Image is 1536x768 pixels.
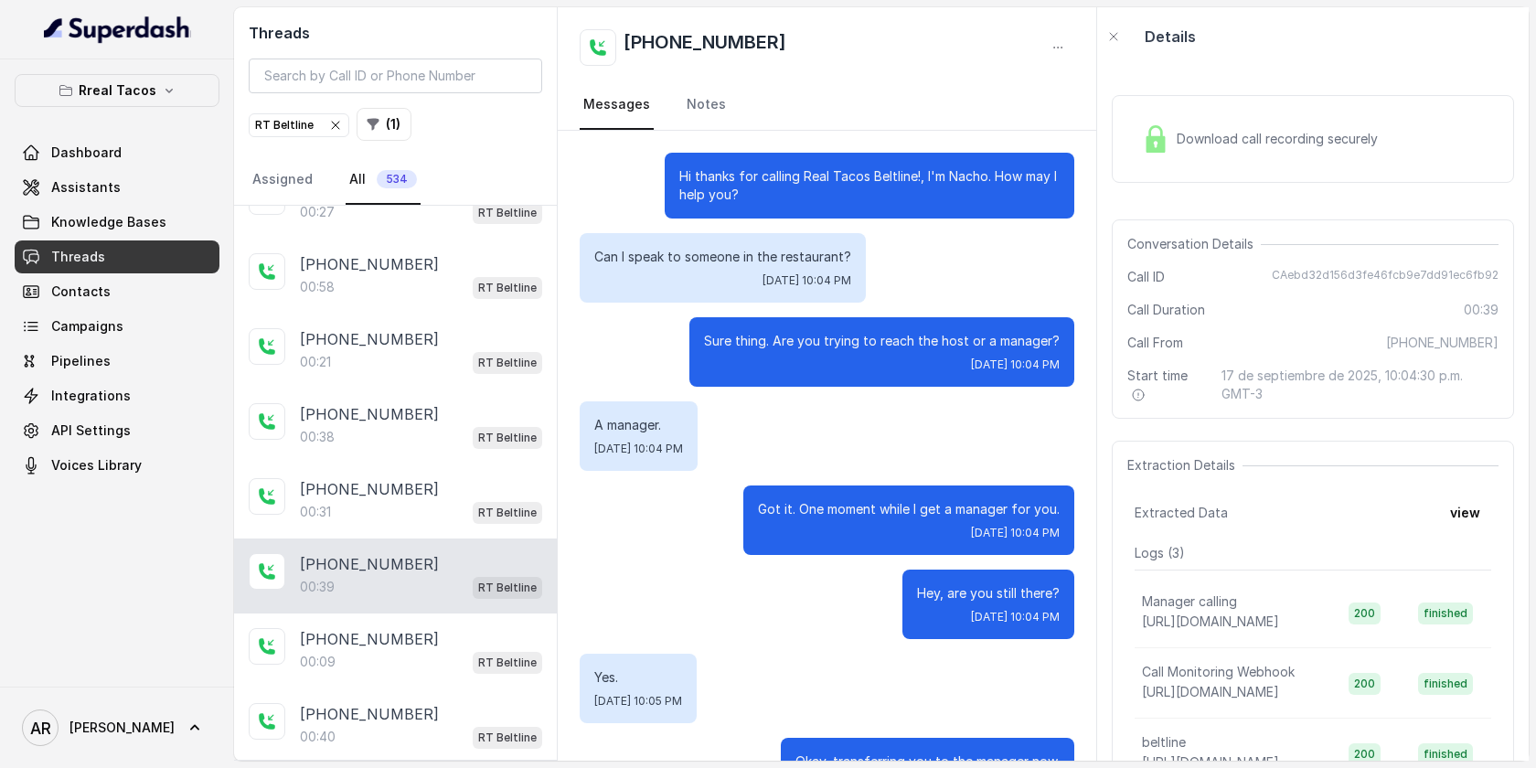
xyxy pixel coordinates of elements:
[300,553,439,575] p: [PHONE_NUMBER]
[249,113,349,137] button: RT Beltline
[15,171,219,204] a: Assistants
[1135,504,1228,522] span: Extracted Data
[1221,367,1499,403] span: 17 de septiembre de 2025, 10:04:30 p.m. GMT-3
[1418,743,1473,765] span: finished
[704,332,1060,350] p: Sure thing. Are you trying to reach the host or a manager?
[15,345,219,378] a: Pipelines
[478,504,537,522] p: RT Beltline
[249,155,542,205] nav: Tabs
[51,456,142,475] span: Voices Library
[300,328,439,350] p: [PHONE_NUMBER]
[1145,26,1196,48] p: Details
[580,80,1074,130] nav: Tabs
[971,610,1060,624] span: [DATE] 10:04 PM
[69,719,175,737] span: [PERSON_NAME]
[300,628,439,650] p: [PHONE_NUMBER]
[51,144,122,162] span: Dashboard
[300,253,439,275] p: [PHONE_NUMBER]
[300,428,335,446] p: 00:38
[1142,663,1295,681] p: Call Monitoring Webhook
[357,108,411,141] button: (1)
[300,503,331,521] p: 00:31
[1142,733,1186,752] p: beltline
[679,167,1060,204] p: Hi thanks for calling Real Tacos Beltline!, I'm Nacho. How may I help you?
[1142,125,1169,153] img: Lock Icon
[478,429,537,447] p: RT Beltline
[249,59,542,93] input: Search by Call ID or Phone Number
[1135,544,1491,562] p: Logs ( 3 )
[15,206,219,239] a: Knowledge Bases
[1127,301,1205,319] span: Call Duration
[763,273,851,288] span: [DATE] 10:04 PM
[1142,613,1279,629] span: [URL][DOMAIN_NAME]
[300,703,439,725] p: [PHONE_NUMBER]
[594,442,683,456] span: [DATE] 10:04 PM
[300,278,335,296] p: 00:58
[15,310,219,343] a: Campaigns
[249,155,316,205] a: Assigned
[683,80,730,130] a: Notes
[478,204,537,222] p: RT Beltline
[1127,334,1183,352] span: Call From
[249,22,542,44] h2: Threads
[51,248,105,266] span: Threads
[15,414,219,447] a: API Settings
[300,653,336,671] p: 00:09
[300,403,439,425] p: [PHONE_NUMBER]
[478,279,537,297] p: RT Beltline
[51,178,121,197] span: Assistants
[594,668,682,687] p: Yes.
[1464,301,1499,319] span: 00:39
[1142,684,1279,699] span: [URL][DOMAIN_NAME]
[917,584,1060,603] p: Hey, are you still there?
[15,240,219,273] a: Threads
[15,449,219,482] a: Voices Library
[1386,334,1499,352] span: [PHONE_NUMBER]
[51,213,166,231] span: Knowledge Bases
[51,283,111,301] span: Contacts
[478,729,537,747] p: RT Beltline
[594,694,682,709] span: [DATE] 10:05 PM
[255,116,343,134] div: RT Beltline
[1418,603,1473,624] span: finished
[478,354,537,372] p: RT Beltline
[478,654,537,672] p: RT Beltline
[1349,743,1381,765] span: 200
[580,80,654,130] a: Messages
[1272,268,1499,286] span: CAebd32d156d3fe46fcb9e7dd91ec6fb92
[300,203,335,221] p: 00:27
[1349,603,1381,624] span: 200
[346,155,421,205] a: All534
[971,357,1060,372] span: [DATE] 10:04 PM
[594,248,851,266] p: Can I speak to someone in the restaurant?
[1127,235,1261,253] span: Conversation Details
[51,421,131,440] span: API Settings
[300,728,336,746] p: 00:40
[594,416,683,434] p: A manager.
[478,579,537,597] p: RT Beltline
[1418,673,1473,695] span: finished
[15,702,219,753] a: [PERSON_NAME]
[15,74,219,107] button: Rreal Tacos
[1127,456,1243,475] span: Extraction Details
[300,353,331,371] p: 00:21
[1439,496,1491,529] button: view
[300,478,439,500] p: [PHONE_NUMBER]
[44,15,191,44] img: light.svg
[377,170,417,188] span: 534
[51,387,131,405] span: Integrations
[624,29,786,66] h2: [PHONE_NUMBER]
[1127,268,1165,286] span: Call ID
[51,317,123,336] span: Campaigns
[1349,673,1381,695] span: 200
[15,379,219,412] a: Integrations
[79,80,156,101] p: Rreal Tacos
[1142,592,1237,611] p: Manager calling
[1127,367,1207,403] span: Start time
[15,275,219,308] a: Contacts
[971,526,1060,540] span: [DATE] 10:04 PM
[30,719,51,738] text: AR
[51,352,111,370] span: Pipelines
[300,578,335,596] p: 00:39
[758,500,1060,518] p: Got it. One moment while I get a manager for you.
